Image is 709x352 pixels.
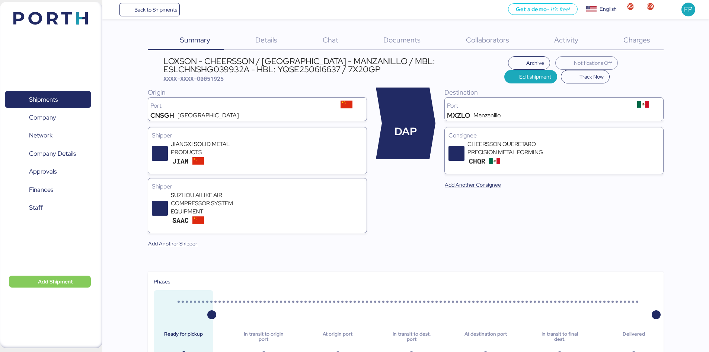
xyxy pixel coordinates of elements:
[448,131,660,140] div: Consignee
[171,191,260,216] div: SUZHOU AILIKE AIR COMPRESSOR SYSTEM EQUIPMENT
[152,131,363,140] div: Shipper
[163,57,504,74] div: LOXSON - CHEERSSON / [GEOGRAPHIC_DATA] - MANZANILLO / MBL: ESLCHNSHG039932A - HBL: YQSE250616637 ...
[171,140,260,156] div: JIANGXI SOLID METAL PRODUCTS
[610,332,658,342] div: Delivered
[240,332,287,342] div: In transit to origin port
[29,184,53,195] span: Finances
[508,56,550,70] button: Archive
[163,75,224,82] span: XXXX-XXXX-O0051925
[536,332,584,342] div: In transit to final dest.
[5,109,91,126] a: Company
[579,72,604,81] span: Track Now
[29,94,58,105] span: Shipments
[9,276,91,288] button: Add Shipment
[504,70,558,83] button: Edit shipment
[150,103,329,109] div: Port
[600,5,617,13] div: English
[5,163,91,180] a: Approvals
[152,182,363,191] div: Shipper
[623,35,650,45] span: Charges
[148,88,367,97] div: Origin
[561,70,610,83] button: Track Now
[178,112,239,118] div: [GEOGRAPHIC_DATA]
[29,112,56,123] span: Company
[180,35,210,45] span: Summary
[526,58,544,67] span: Archive
[5,127,91,144] a: Network
[38,277,73,286] span: Add Shipment
[555,56,618,70] button: Notifications Off
[323,35,338,45] span: Chat
[5,199,91,216] a: Staff
[574,58,612,67] span: Notifications Off
[29,148,76,159] span: Company Details
[255,35,277,45] span: Details
[5,91,91,108] a: Shipments
[134,5,177,14] span: Back to Shipments
[5,181,91,199] a: Finances
[519,72,551,81] span: Edit shipment
[383,35,421,45] span: Documents
[150,112,174,118] div: CNSGH
[388,332,435,342] div: In transit to dest. port
[160,332,207,342] div: Ready for pickup
[395,124,417,140] span: DAP
[445,180,501,189] span: Add Another Consignee
[444,88,664,97] div: Destination
[466,35,509,45] span: Collaborators
[29,130,52,141] span: Network
[462,332,510,342] div: At destination port
[554,35,578,45] span: Activity
[5,145,91,162] a: Company Details
[29,202,43,213] span: Staff
[142,237,203,250] button: Add Another Shipper
[119,3,180,16] a: Back to Shipments
[467,140,557,156] div: CHEERSSON QUERETARO PRECISION METAL FORMING
[447,112,470,118] div: MXZLO
[29,166,57,177] span: Approvals
[439,178,507,191] button: Add Another Consignee
[447,103,625,109] div: Port
[154,278,658,286] div: Phases
[148,239,197,248] span: Add Another Shipper
[684,4,692,14] span: FP
[473,112,501,118] div: Manzanillo
[314,332,361,342] div: At origin port
[107,3,119,16] button: Menu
